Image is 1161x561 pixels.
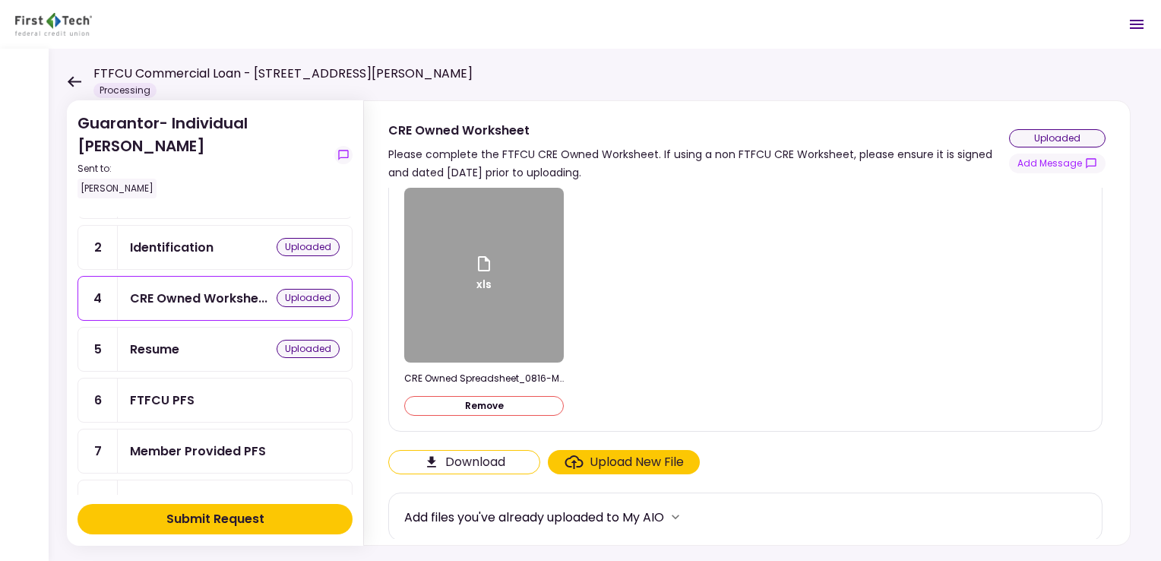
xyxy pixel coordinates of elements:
[78,379,118,422] div: 6
[78,480,118,524] div: 8
[78,162,328,176] div: Sent to:
[388,145,1009,182] div: Please complete the FTFCU CRE Owned Worksheet. If using a non FTFCU CRE Worksheet, please ensure ...
[78,226,118,269] div: 2
[548,450,700,474] span: Click here to upload the required document
[78,112,328,198] div: Guarantor- Individual [PERSON_NAME]
[277,238,340,256] div: uploaded
[166,510,264,528] div: Submit Request
[130,442,266,461] div: Member Provided PFS
[130,289,267,308] div: CRE Owned Worksheet
[277,340,340,358] div: uploaded
[388,121,1009,140] div: CRE Owned Worksheet
[78,378,353,423] a: 6FTFCU PFS
[363,100,1131,546] div: CRE Owned WorksheetPlease complete the FTFCU CRE Owned Worksheet. If using a non FTFCU CRE Worksh...
[664,506,687,528] button: more
[334,146,353,164] button: show-messages
[1118,6,1155,43] button: Open menu
[404,508,664,527] div: Add files you've already uploaded to My AIO
[475,255,493,296] div: xls
[93,83,157,98] div: Processing
[590,453,684,471] div: Upload New File
[1009,129,1106,147] div: uploaded
[78,480,353,525] a: 8Tax Return - Guarantor
[15,13,92,36] img: Partner icon
[78,327,353,372] a: 5Resumeuploaded
[93,65,473,83] h1: FTFCU Commercial Loan - [STREET_ADDRESS][PERSON_NAME]
[78,179,157,198] div: [PERSON_NAME]
[130,391,195,410] div: FTFCU PFS
[404,396,564,416] button: Remove
[78,277,118,320] div: 4
[130,340,179,359] div: Resume
[130,493,276,512] div: Tax Return - Guarantor
[130,238,214,257] div: Identification
[388,450,540,474] button: Click here to download the document
[404,372,564,385] div: CRE Owned Spreadsheet_0816-Malliks.xlsx
[78,225,353,270] a: 2Identificationuploaded
[78,429,118,473] div: 7
[78,276,353,321] a: 4CRE Owned Worksheetuploaded
[78,328,118,371] div: 5
[78,429,353,474] a: 7Member Provided PFS
[78,504,353,534] button: Submit Request
[1009,154,1106,173] button: show-messages
[277,289,340,307] div: uploaded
